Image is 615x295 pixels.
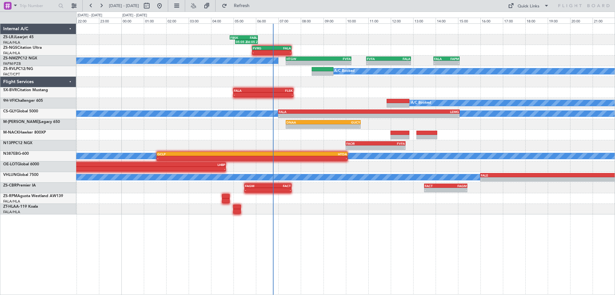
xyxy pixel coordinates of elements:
[3,131,46,134] a: M-NACKHawker 800XP
[3,61,21,66] a: FAPM/PZB
[446,184,466,188] div: FAGM
[434,61,447,65] div: -
[3,46,17,50] span: ZS-NGS
[246,40,257,44] div: 06:05 Z
[3,88,48,92] a: 5X-BVRCitation Mustang
[234,18,256,23] div: 05:00
[20,1,56,11] input: Trip Number
[593,18,615,23] div: 21:00
[253,50,272,54] div: -
[3,205,38,209] a: ZT-HLAA-119 Koala
[3,205,16,209] span: ZT-HLA
[3,51,20,56] a: FALA/HLA
[436,18,458,23] div: 14:00
[272,50,291,54] div: -
[211,18,234,23] div: 04:00
[375,142,405,145] div: FVFA
[458,18,480,23] div: 15:00
[3,173,38,177] a: VHLUNGlobal 7500
[3,141,32,145] a: N13PPC12 NGX
[3,152,18,156] span: N387EB
[77,18,99,23] div: 22:00
[3,56,18,60] span: ZS-NMZ
[3,40,20,45] a: FALA/HLA
[367,61,389,65] div: -
[3,35,15,39] span: ZS-LRJ
[166,18,189,23] div: 02:00
[263,93,293,97] div: -
[3,141,13,145] span: N13P
[570,18,593,23] div: 20:00
[369,110,459,114] div: LEMG
[252,156,347,160] div: -
[268,184,291,188] div: FACT
[318,57,350,61] div: FVFA
[389,61,410,65] div: -
[3,99,15,103] span: 9H-VFI
[324,18,346,23] div: 09:00
[425,188,446,192] div: -
[323,125,360,128] div: -
[334,66,355,76] div: A/C Booked
[318,61,350,65] div: -
[116,167,225,171] div: -
[3,46,42,50] a: ZS-NGSCitation Ultra
[413,18,436,23] div: 13:00
[286,120,323,124] div: DNAA
[121,18,144,23] div: 00:00
[505,1,552,11] button: Quick Links
[480,18,503,23] div: 16:00
[503,18,525,23] div: 17:00
[245,188,268,192] div: -
[3,67,33,71] a: ZS-RVLPC12/NG
[157,156,252,160] div: -
[3,194,17,198] span: ZS-RPM
[425,184,446,188] div: FACT
[189,18,211,23] div: 03:00
[3,120,39,124] span: M-[PERSON_NAME]
[244,36,257,39] div: FABL
[346,146,376,150] div: -
[3,210,20,214] a: FALA/HLA
[144,18,166,23] div: 01:00
[252,152,347,156] div: HTDA
[3,199,20,204] a: FALA/HLA
[236,40,246,44] div: 05:05 Z
[263,89,293,92] div: FLSK
[109,3,139,9] span: [DATE] - [DATE]
[3,99,43,103] a: 9H-VFIChallenger 605
[286,125,323,128] div: -
[367,57,389,61] div: FVFA
[3,88,17,92] span: 5X-BVR
[301,18,323,23] div: 08:00
[346,142,376,145] div: FAOR
[346,18,368,23] div: 10:00
[389,57,410,61] div: FALA
[3,67,16,71] span: ZS-RVL
[3,152,29,156] a: N387EBG-600
[375,146,405,150] div: -
[3,162,17,166] span: OE-LOT
[245,184,268,188] div: FAGM
[228,4,255,8] span: Refresh
[446,188,466,192] div: -
[3,194,63,198] a: ZS-RPMAgusta Westland AW139
[368,18,391,23] div: 11:00
[447,61,459,65] div: -
[3,109,38,113] a: CS-GLYGlobal 5000
[234,89,263,92] div: FALA
[3,184,17,187] span: ZS-CBR
[369,114,459,118] div: -
[3,35,34,39] a: ZS-LRJLearjet 45
[286,57,318,61] div: HTGW
[3,184,36,187] a: ZS-CBRPremier IA
[3,131,19,134] span: M-NACK
[391,18,413,23] div: 12:00
[116,163,225,167] div: LHBP
[525,18,548,23] div: 18:00
[3,120,60,124] a: M-[PERSON_NAME]Legacy 650
[230,36,244,39] div: FBSK
[3,72,20,77] a: FACT/CPT
[3,173,17,177] span: VHLUN
[548,18,570,23] div: 19:00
